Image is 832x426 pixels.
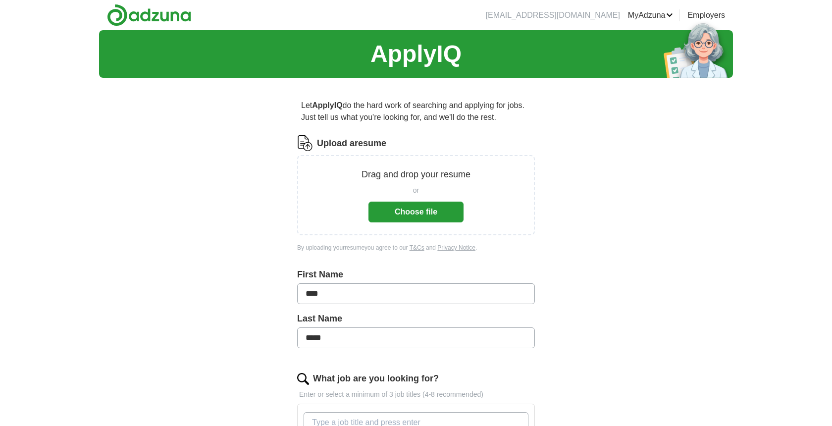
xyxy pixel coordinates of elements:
img: Adzuna logo [107,4,191,26]
img: search.png [297,373,309,385]
p: Let do the hard work of searching and applying for jobs. Just tell us what you're looking for, an... [297,96,535,127]
a: T&Cs [410,244,424,251]
li: [EMAIL_ADDRESS][DOMAIN_NAME] [486,9,620,21]
label: Upload a resume [317,137,386,150]
label: Last Name [297,312,535,325]
a: MyAdzuna [628,9,674,21]
div: By uploading your resume you agree to our and . [297,243,535,252]
label: What job are you looking for? [313,372,439,385]
a: Employers [687,9,725,21]
h1: ApplyIQ [370,36,462,72]
p: Enter or select a minimum of 3 job titles (4-8 recommended) [297,389,535,400]
a: Privacy Notice [437,244,475,251]
p: Drag and drop your resume [362,168,470,181]
label: First Name [297,268,535,281]
strong: ApplyIQ [312,101,342,109]
button: Choose file [368,202,464,222]
img: CV Icon [297,135,313,151]
span: or [413,185,419,196]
